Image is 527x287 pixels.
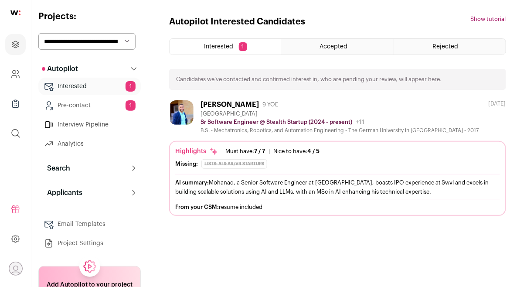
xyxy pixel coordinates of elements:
[38,10,141,23] h2: Projects:
[356,119,364,125] span: +11
[175,204,500,211] div: resume included
[273,148,320,155] div: Nice to have:
[38,60,141,78] button: Autopilot
[175,161,198,167] div: Missing:
[176,76,442,83] p: Candidates we’ve contacted and confirmed interest in, who are pending your review, will appear here.
[38,160,141,177] button: Search
[38,116,141,133] a: Interview Pipeline
[282,39,394,55] a: Accepted
[254,148,265,154] span: 7 / 7
[433,44,459,50] span: Rejected
[38,184,141,202] button: Applicants
[10,10,20,15] img: wellfound-shorthand-0d5821cbd27db2630d0214b213865d53afaa358527fdda9d0ea32b1df1b89c2c.svg
[38,97,141,114] a: Pre-contact1
[126,81,136,92] span: 1
[201,100,259,109] div: [PERSON_NAME]
[307,148,320,154] span: 4 / 5
[5,64,26,85] a: Company and ATS Settings
[175,147,218,156] div: Highlights
[175,204,219,210] span: From your CSM:
[42,188,82,198] p: Applicants
[5,34,26,55] a: Projects
[38,235,141,252] a: Project Settings
[42,163,70,174] p: Search
[489,100,506,107] div: [DATE]
[225,148,265,155] div: Must have:
[320,44,347,50] span: Accepted
[175,180,209,185] span: AI summary:
[471,16,506,23] button: Show tutorial
[175,178,500,196] div: Mohanad, a Senior Software Engineer at [GEOGRAPHIC_DATA], boasts IPO experience at Swvl and excel...
[38,78,141,95] a: Interested1
[9,262,23,276] button: Open dropdown
[262,101,278,108] span: 9 YOE
[126,100,136,111] span: 1
[201,110,479,117] div: [GEOGRAPHIC_DATA]
[239,42,247,51] span: 1
[394,39,506,55] a: Rejected
[201,119,352,126] p: Sr Software Engineer @ Stealth Startup (2024 - present)
[225,148,320,155] ul: |
[38,215,141,233] a: Email Templates
[5,93,26,114] a: Company Lists
[169,16,305,28] h1: Autopilot Interested Candidates
[169,100,194,125] img: 391ac322a432611f84798cfe0d2e765a9aafc129544e0c3d4bfc840282da492e
[201,159,267,169] div: Lists: AI & AR/VR Startups
[169,100,506,216] a: [PERSON_NAME] 9 YOE [GEOGRAPHIC_DATA] Sr Software Engineer @ Stealth Startup (2024 - present) +11...
[38,135,141,153] a: Analytics
[204,44,234,50] span: Interested
[201,127,479,134] div: B.S. - Mechatronics, Robotics, and Automation Engineering - The German University in [GEOGRAPHIC_...
[42,64,78,74] p: Autopilot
